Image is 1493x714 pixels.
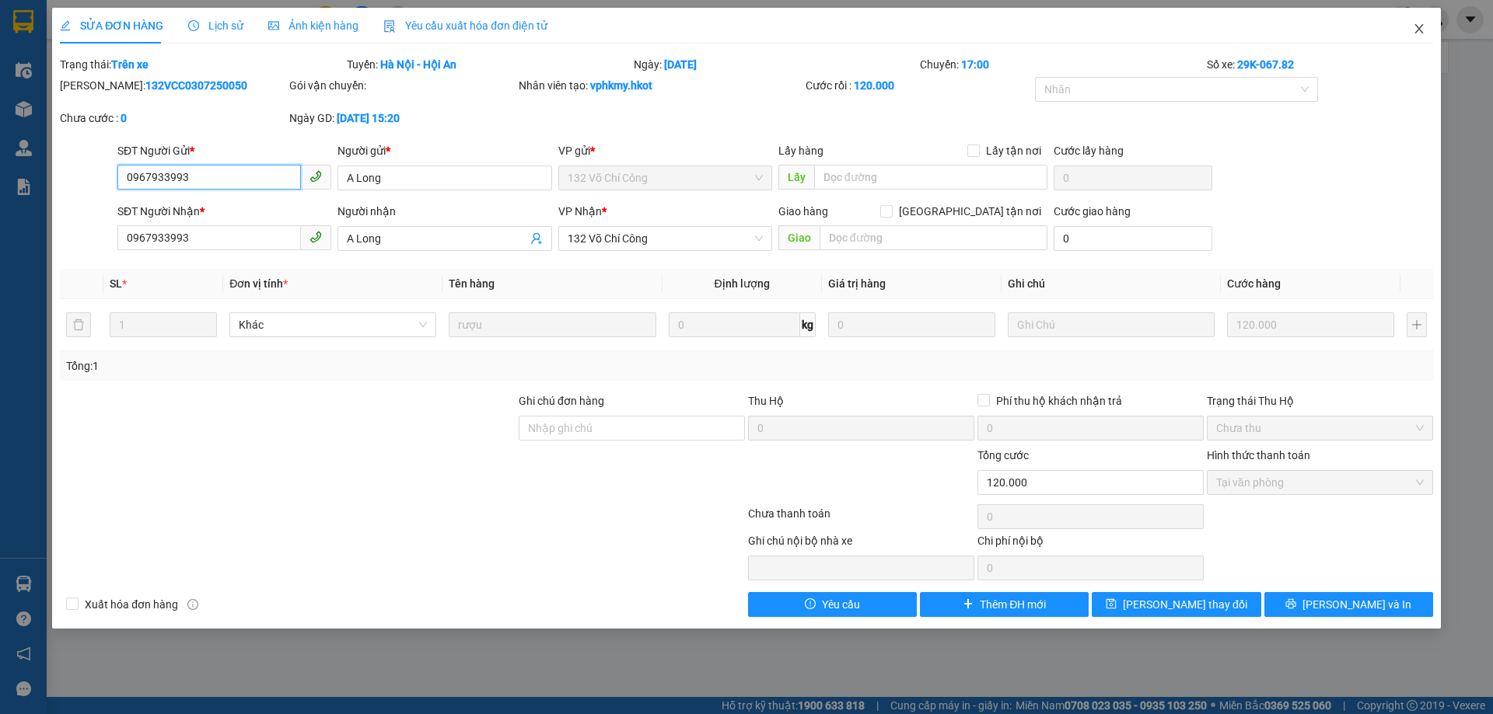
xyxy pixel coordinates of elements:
span: Tên hàng [449,277,495,290]
b: 0 [121,112,127,124]
span: kg [800,312,816,337]
span: 132 Võ Chí Công [568,166,763,190]
button: delete [66,312,91,337]
input: Dọc đường [820,225,1047,250]
div: SĐT Người Nhận [117,203,331,220]
button: save[PERSON_NAME] thay đổi [1092,592,1260,617]
span: Giao hàng [778,205,828,218]
b: vphkmy.hkot [590,79,652,92]
input: Cước giao hàng [1054,226,1212,251]
span: Xuất hóa đơn hàng [79,596,184,613]
span: info-circle [187,599,198,610]
div: Tuyến: [345,56,632,73]
span: Thu Hộ [748,395,784,407]
span: Giá trị hàng [828,277,886,290]
span: 132 Võ Chí Công [568,227,763,250]
span: Tại văn phòng [1216,471,1424,494]
div: Chi phí nội bộ [977,532,1204,556]
input: Dọc đường [814,165,1047,190]
button: plusThêm ĐH mới [920,592,1089,617]
span: Yêu cầu xuất hóa đơn điện tử [383,19,547,32]
span: [GEOGRAPHIC_DATA] tận nơi [893,203,1047,220]
div: Gói vận chuyển: [289,77,516,94]
span: user-add [530,232,543,245]
button: printer[PERSON_NAME] và In [1264,592,1433,617]
span: Yêu cầu [822,596,860,613]
b: Trên xe [111,58,149,71]
span: picture [268,20,279,31]
div: Nhân viên tạo: [519,77,802,94]
div: Chưa cước : [60,110,286,127]
span: Giao [778,225,820,250]
input: Ghi chú đơn hàng [519,416,745,441]
label: Cước lấy hàng [1054,145,1124,157]
span: Lấy tận nơi [980,142,1047,159]
span: Cước hàng [1227,277,1281,290]
input: 0 [1227,312,1394,337]
div: VP gửi [558,142,772,159]
div: Số xe: [1205,56,1435,73]
label: Hình thức thanh toán [1207,449,1310,461]
button: Close [1397,8,1441,51]
label: Ghi chú đơn hàng [519,395,604,407]
span: Lấy [778,165,814,190]
span: close [1413,23,1425,35]
div: [PERSON_NAME]: [60,77,286,94]
input: VD: Bàn, Ghế [449,312,656,337]
div: Ngày GD: [289,110,516,127]
div: Người nhận [337,203,551,220]
label: Cước giao hàng [1054,205,1131,218]
th: Ghi chú [1002,269,1221,299]
span: SL [110,277,122,290]
span: Tổng cước [977,449,1029,461]
span: phone [309,231,322,243]
span: Chưa thu [1216,416,1424,440]
span: Phí thu hộ khách nhận trả [990,392,1128,409]
b: [DATE] 15:20 [337,112,400,124]
b: 120.000 [854,79,894,92]
span: Đơn vị tính [229,277,288,290]
b: [DATE] [664,58,697,71]
span: Lấy hàng [778,145,823,157]
span: [PERSON_NAME] thay đổi [1123,596,1247,613]
span: SỬA ĐƠN HÀNG [60,19,163,32]
div: Ghi chú nội bộ nhà xe [748,532,974,556]
span: Định lượng [715,277,770,290]
span: Lịch sử [188,19,243,32]
input: 0 [828,312,995,337]
span: printer [1285,598,1296,611]
span: VP Nhận [558,205,602,218]
button: exclamation-circleYêu cầu [748,592,917,617]
span: [PERSON_NAME] và In [1302,596,1411,613]
div: Cước rồi : [806,77,1032,94]
b: 29K-067.82 [1237,58,1294,71]
span: phone [309,170,322,183]
input: Cước lấy hàng [1054,165,1212,190]
div: Chưa thanh toán [746,505,976,532]
input: Ghi Chú [1008,312,1215,337]
span: clock-circle [188,20,199,31]
span: Thêm ĐH mới [980,596,1046,613]
div: Người gửi [337,142,551,159]
button: plus [1407,312,1427,337]
span: plus [963,598,974,611]
b: 17:00 [961,58,989,71]
b: 132VCC0307250050 [145,79,247,92]
span: edit [60,20,71,31]
span: Khác [239,313,427,336]
div: Trạng thái Thu Hộ [1207,392,1433,409]
img: icon [383,20,396,33]
div: SĐT Người Gửi [117,142,331,159]
span: save [1106,598,1117,611]
span: exclamation-circle [805,598,816,611]
b: Hà Nội - Hội An [380,58,456,71]
div: Ngày: [632,56,919,73]
div: Trạng thái: [58,56,345,73]
div: Tổng: 1 [66,357,576,374]
span: Ảnh kiện hàng [268,19,358,32]
div: Chuyến: [918,56,1205,73]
